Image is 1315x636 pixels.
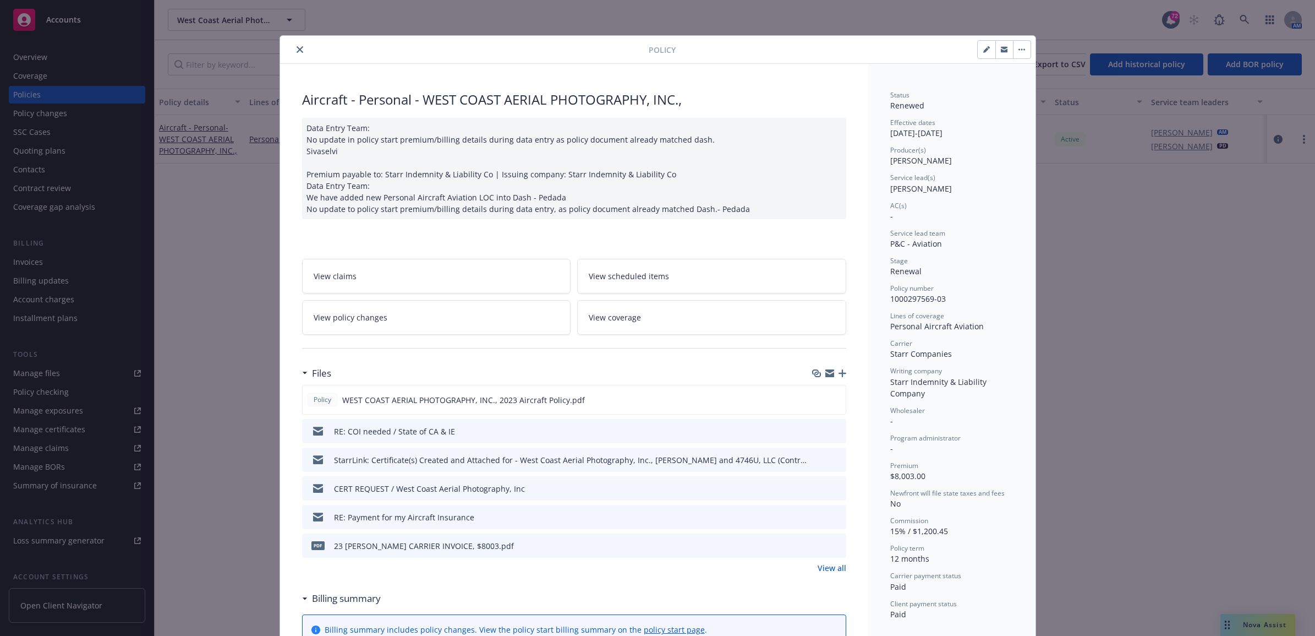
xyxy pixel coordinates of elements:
span: Newfront will file state taxes and fees [890,488,1005,498]
span: AC(s) [890,201,907,210]
span: Policy [311,395,333,405]
span: Carrier [890,339,912,348]
div: Data Entry Team: No update in policy start premium/billing details during data entry as policy do... [302,118,846,219]
span: Starr Indemnity & Liability Company [890,377,989,399]
span: pdf [311,541,325,550]
span: 15% / $1,200.45 [890,526,948,536]
span: - [890,416,893,426]
button: preview file [832,454,842,466]
button: download file [814,483,823,494]
span: Writing company [890,366,942,376]
span: Carrier payment status [890,571,961,580]
span: Renewed [890,100,924,111]
div: Personal Aircraft Aviation [890,320,1013,332]
span: Client payment status [890,599,957,608]
span: Policy [649,44,676,56]
button: download file [814,394,823,406]
div: RE: Payment for my Aircraft Insurance [334,512,474,523]
a: View coverage [577,300,846,335]
span: View coverage [589,312,641,323]
div: Files [302,366,331,380]
span: Premium [890,461,918,470]
span: View policy changes [314,312,387,323]
span: No [890,498,901,509]
div: [DATE] - [DATE] [890,118,1013,139]
button: preview file [832,512,842,523]
div: RE: COI needed / State of CA & IE [334,426,455,437]
span: Wholesaler [890,406,925,415]
h3: Files [312,366,331,380]
span: Effective dates [890,118,935,127]
div: Aircraft - Personal - WEST COAST AERIAL PHOTOGRAPHY, INC., [302,90,846,109]
h3: Billing summary [312,591,381,606]
span: Paid [890,581,906,592]
button: preview file [832,426,842,437]
span: Status [890,90,909,100]
span: View claims [314,270,357,282]
span: Producer(s) [890,145,926,155]
span: Commission [890,516,928,525]
span: Service lead team [890,229,945,238]
div: 23 [PERSON_NAME] CARRIER INVOICE, $8003.pdf [334,540,514,552]
span: Paid [890,609,906,619]
span: Lines of coverage [890,311,944,320]
button: close [293,43,306,56]
button: download file [814,454,823,466]
span: Stage [890,256,908,265]
span: [PERSON_NAME] [890,155,952,166]
div: Billing summary includes policy changes. View the policy start billing summary on the . [325,624,707,635]
span: Service lead(s) [890,173,935,182]
span: WEST COAST AERIAL PHOTOGRAPHY, INC., 2023 Aircraft Policy.pdf [342,394,585,406]
span: View scheduled items [589,270,669,282]
span: 1000297569-03 [890,293,946,304]
span: Program administrator [890,433,961,443]
button: download file [814,512,823,523]
span: Policy number [890,284,934,293]
span: Starr Companies [890,349,952,359]
span: [PERSON_NAME] [890,183,952,194]
button: preview file [832,540,842,552]
a: View all [818,562,846,574]
div: CERT REQUEST / West Coast Aerial Photography, Inc [334,483,525,494]
a: View policy changes [302,300,571,335]
span: Renewal [890,266,922,276]
button: download file [814,540,823,552]
button: download file [814,426,823,437]
span: - [890,211,893,221]
button: preview file [832,483,842,494]
a: View claims [302,259,571,293]
span: - [890,443,893,454]
span: $8,003.00 [890,471,925,481]
a: policy start page [644,624,705,635]
a: View scheduled items [577,259,846,293]
div: StarrLink: Certificate(s) Created and Attached for - West Coast Aerial Photography, Inc., [PERSON... [334,454,810,466]
span: Policy term [890,543,924,553]
button: preview file [831,394,841,406]
span: 12 months [890,553,929,564]
span: P&C - Aviation [890,238,942,249]
div: Billing summary [302,591,381,606]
